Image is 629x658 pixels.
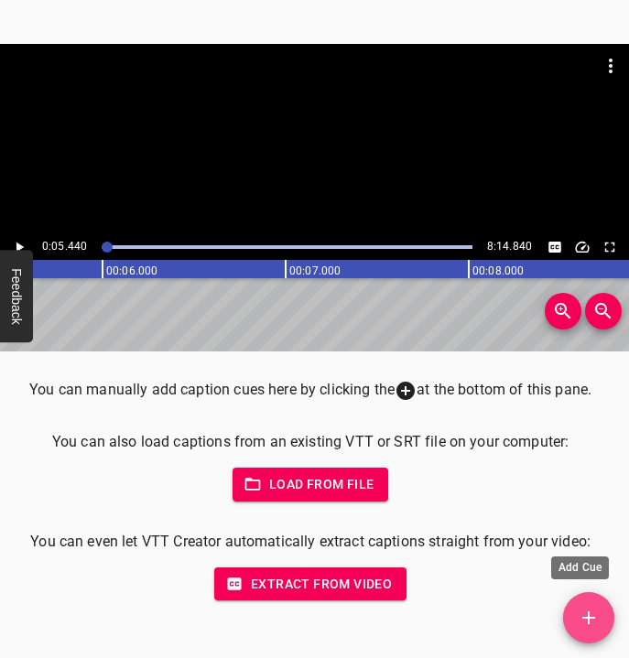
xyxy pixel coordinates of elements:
text: 00:06.000 [106,264,157,277]
span: Load from file [247,473,374,496]
button: Change Playback Speed [570,235,594,259]
button: Zoom In [545,293,581,329]
div: Play progress [102,245,472,249]
p: You can also load captions from an existing VTT or SRT file on your computer: [29,431,591,453]
text: 00:07.000 [289,264,341,277]
button: Play/Pause [7,235,31,259]
button: Toggle fullscreen [598,235,622,259]
button: Extract from video [214,567,407,601]
span: Extract from video [229,573,392,596]
button: Load from file [233,468,389,502]
button: Add Cue [563,592,614,643]
p: You can manually add caption cues here by clicking the at the bottom of this pane. [29,379,591,402]
span: 0:05.440 [42,240,87,253]
button: Toggle captions [543,235,567,259]
button: Zoom Out [585,293,622,329]
span: 8:14.840 [487,240,532,253]
p: You can even let VTT Creator automatically extract captions straight from your video: [29,531,591,553]
text: 00:08.000 [472,264,524,277]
